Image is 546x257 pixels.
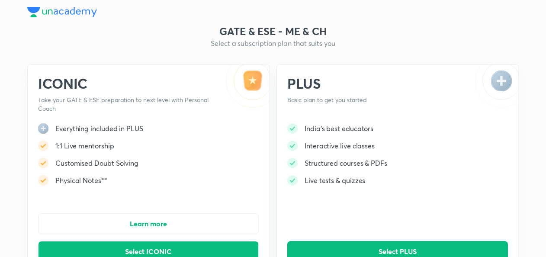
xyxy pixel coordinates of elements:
[287,175,298,186] img: -
[38,175,48,186] img: -
[287,158,298,168] img: -
[38,213,259,234] button: Learn more
[55,158,138,168] h5: Customised Doubt Solving
[125,247,172,256] span: Select ICONIC
[305,158,387,168] h5: Structured courses & PDFs
[226,64,269,108] img: -
[55,141,114,151] h5: 1:1 Live mentorship
[27,38,519,48] h5: Select a subscription plan that suits you
[38,75,212,92] h2: ICONIC
[130,219,167,228] span: Learn more
[55,175,107,186] h5: Physical Notes**
[305,175,365,186] h5: Live tests & quizzes
[287,123,298,134] img: -
[55,123,143,134] h5: Everything included in PLUS
[305,141,375,151] h5: Interactive live classes
[38,158,48,168] img: -
[27,24,519,38] h3: GATE & ESE - ME & CH
[287,141,298,151] img: -
[27,7,97,17] img: Company Logo
[305,123,373,134] h5: India's best educators
[38,96,212,113] p: Take your GATE & ESE preparation to next level with Personal Coach
[475,64,518,108] img: -
[379,247,417,256] span: Select PLUS
[38,141,48,151] img: -
[287,75,461,92] h2: PLUS
[287,96,461,104] p: Basic plan to get you started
